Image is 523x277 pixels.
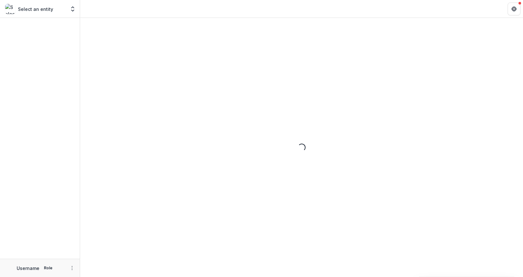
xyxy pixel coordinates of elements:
button: Get Help [508,3,520,15]
p: Role [42,265,54,271]
p: Select an entity [18,6,53,12]
button: More [68,264,76,272]
img: Select an entity [5,4,15,14]
button: Open entity switcher [68,3,77,15]
p: Username [17,265,39,272]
